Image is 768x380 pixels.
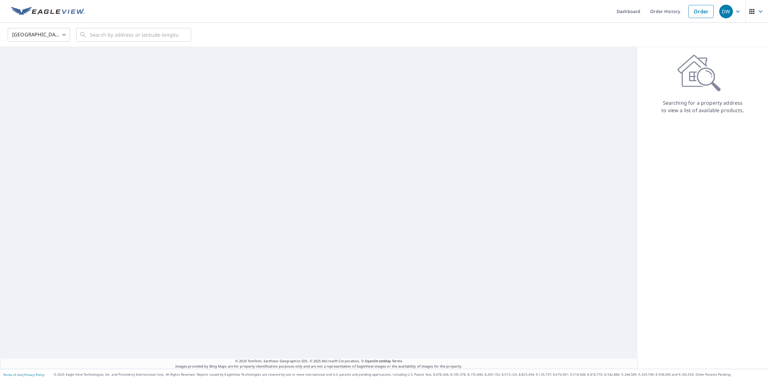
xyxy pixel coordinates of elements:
[8,26,70,43] div: [GEOGRAPHIC_DATA]
[688,5,714,18] a: Order
[54,372,765,377] p: © 2025 Eagle View Technologies, Inc. and Pictometry International Corp. All Rights Reserved. Repo...
[11,7,85,16] img: EV Logo
[719,5,733,18] div: DW
[90,26,178,43] input: Search by address or latitude-longitude
[392,359,402,363] a: Terms
[24,373,44,377] a: Privacy Policy
[661,99,744,114] p: Searching for a property address to view a list of available products.
[3,373,22,377] a: Terms of Use
[235,359,402,364] span: © 2025 TomTom, Earthstar Geographics SIO, © 2025 Microsoft Corporation, ©
[365,359,391,363] a: OpenStreetMap
[3,373,44,377] p: |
